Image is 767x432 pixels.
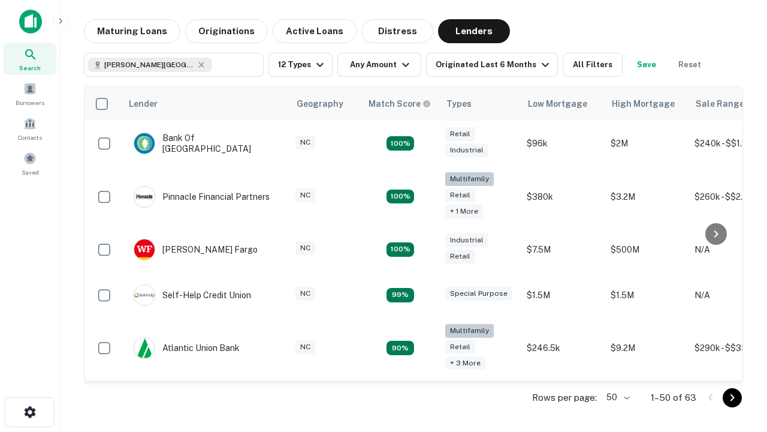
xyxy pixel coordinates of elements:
[295,241,315,255] div: NC
[612,97,675,111] div: High Mortgage
[446,97,472,111] div: Types
[369,97,431,110] div: Capitalize uses an advanced AI algorithm to match your search with the best lender. The match sco...
[122,87,289,121] th: Lender
[16,98,44,107] span: Borrowers
[134,239,258,260] div: [PERSON_NAME] Fargo
[337,53,421,77] button: Any Amount
[297,97,343,111] div: Geography
[439,87,521,121] th: Types
[445,287,512,301] div: Special Purpose
[445,172,494,186] div: Multifamily
[4,77,56,110] a: Borrowers
[268,53,333,77] button: 12 Types
[445,250,475,263] div: Retail
[369,97,428,110] h6: Match Score
[4,43,56,75] a: Search
[445,127,475,141] div: Retail
[84,19,180,43] button: Maturing Loans
[104,59,194,70] span: [PERSON_NAME][GEOGRAPHIC_DATA], [GEOGRAPHIC_DATA]
[605,87,689,121] th: High Mortgage
[273,19,357,43] button: Active Loans
[707,298,767,355] iframe: Chat Widget
[386,341,414,355] div: Matching Properties: 10, hasApolloMatch: undefined
[22,167,39,177] span: Saved
[134,338,155,358] img: picture
[521,318,605,379] td: $246.5k
[134,133,155,154] img: picture
[605,318,689,379] td: $9.2M
[528,97,587,111] div: Low Mortgage
[361,19,433,43] button: Distress
[521,227,605,272] td: $7.5M
[134,133,277,154] div: Bank Of [GEOGRAPHIC_DATA]
[445,356,485,370] div: + 3 more
[295,188,315,202] div: NC
[651,391,696,405] p: 1–50 of 63
[19,10,42,34] img: capitalize-icon.png
[445,233,488,247] div: Industrial
[532,391,597,405] p: Rows per page:
[185,19,268,43] button: Originations
[723,388,742,407] button: Go to next page
[295,287,315,301] div: NC
[426,53,558,77] button: Originated Last 6 Months
[521,87,605,121] th: Low Mortgage
[386,288,414,302] div: Matching Properties: 11, hasApolloMatch: undefined
[134,337,240,359] div: Atlantic Union Bank
[19,63,41,73] span: Search
[134,186,270,208] div: Pinnacle Financial Partners
[4,147,56,179] a: Saved
[627,53,666,77] button: Save your search to get updates of matches that match your search criteria.
[386,190,414,204] div: Matching Properties: 20, hasApolloMatch: undefined
[386,242,414,257] div: Matching Properties: 14, hasApolloMatch: undefined
[134,187,155,207] img: picture
[605,166,689,227] td: $3.2M
[521,272,605,318] td: $1.5M
[605,121,689,166] td: $2M
[445,143,488,157] div: Industrial
[563,53,623,77] button: All Filters
[4,112,56,145] a: Contacts
[445,205,483,218] div: + 1 more
[602,389,632,406] div: 50
[134,284,251,306] div: Self-help Credit Union
[436,58,552,72] div: Originated Last 6 Months
[18,133,42,142] span: Contacts
[521,121,605,166] td: $96k
[386,136,414,151] div: Matching Properties: 15, hasApolloMatch: undefined
[445,188,475,202] div: Retail
[361,87,439,121] th: Capitalize uses an advanced AI algorithm to match your search with the best lender. The match sco...
[289,87,361,121] th: Geography
[134,285,155,305] img: picture
[671,53,709,77] button: Reset
[605,227,689,272] td: $500M
[295,340,315,354] div: NC
[605,272,689,318] td: $1.5M
[438,19,510,43] button: Lenders
[295,136,315,149] div: NC
[134,239,155,260] img: picture
[521,166,605,227] td: $380k
[445,324,494,338] div: Multifamily
[129,97,158,111] div: Lender
[445,340,475,354] div: Retail
[696,97,744,111] div: Sale Range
